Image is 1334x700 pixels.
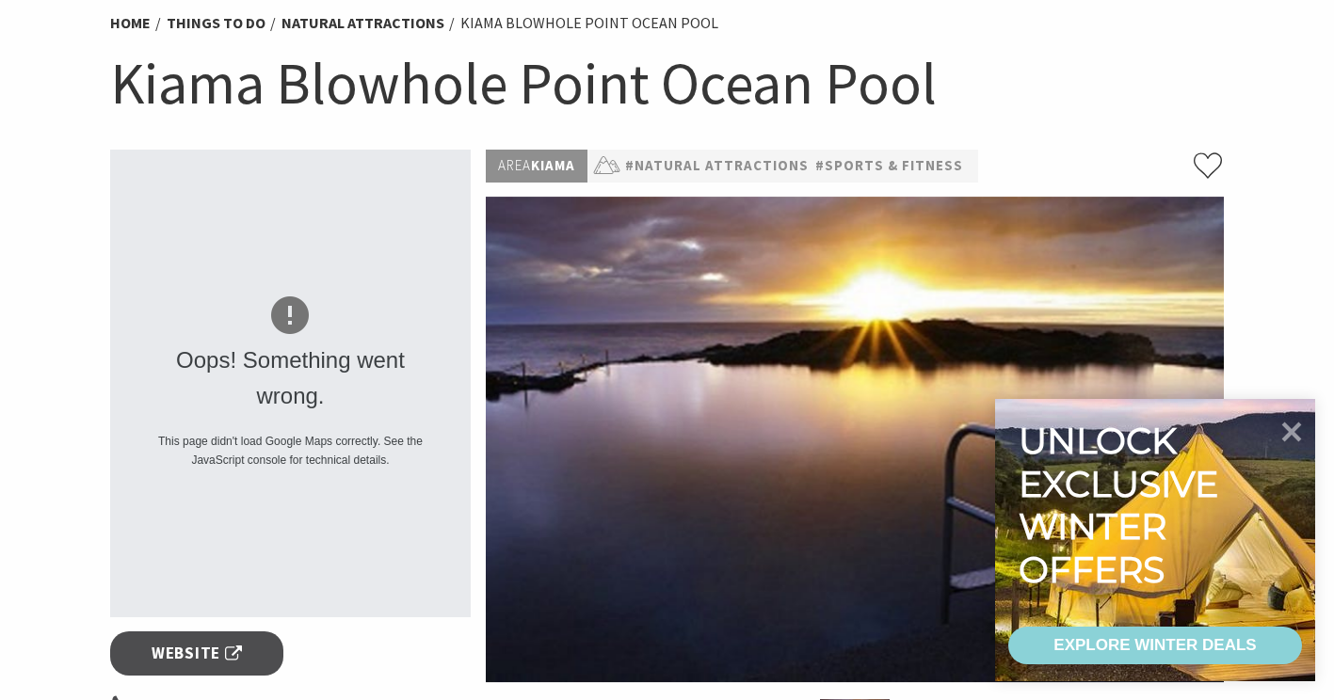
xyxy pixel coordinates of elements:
[1008,627,1302,664] a: EXPLORE WINTER DEALS
[110,631,284,676] a: Website
[152,641,242,666] span: Website
[281,13,444,33] a: Natural Attractions
[151,433,430,469] div: This page didn't load Google Maps correctly. See the JavaScript console for technical details.
[498,156,531,174] span: Area
[110,13,151,33] a: Home
[167,13,265,33] a: Things To Do
[486,197,1224,682] img: Blowhole Point Rock Pool
[110,45,1225,121] h1: Kiama Blowhole Point Ocean Pool
[815,154,963,178] a: #Sports & Fitness
[460,11,718,36] li: Kiama Blowhole Point Ocean Pool
[625,154,809,178] a: #Natural Attractions
[1053,627,1256,664] div: EXPLORE WINTER DEALS
[1019,420,1227,591] div: Unlock exclusive winter offers
[486,150,587,183] p: Kiama
[151,342,430,415] div: Oops! Something went wrong.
